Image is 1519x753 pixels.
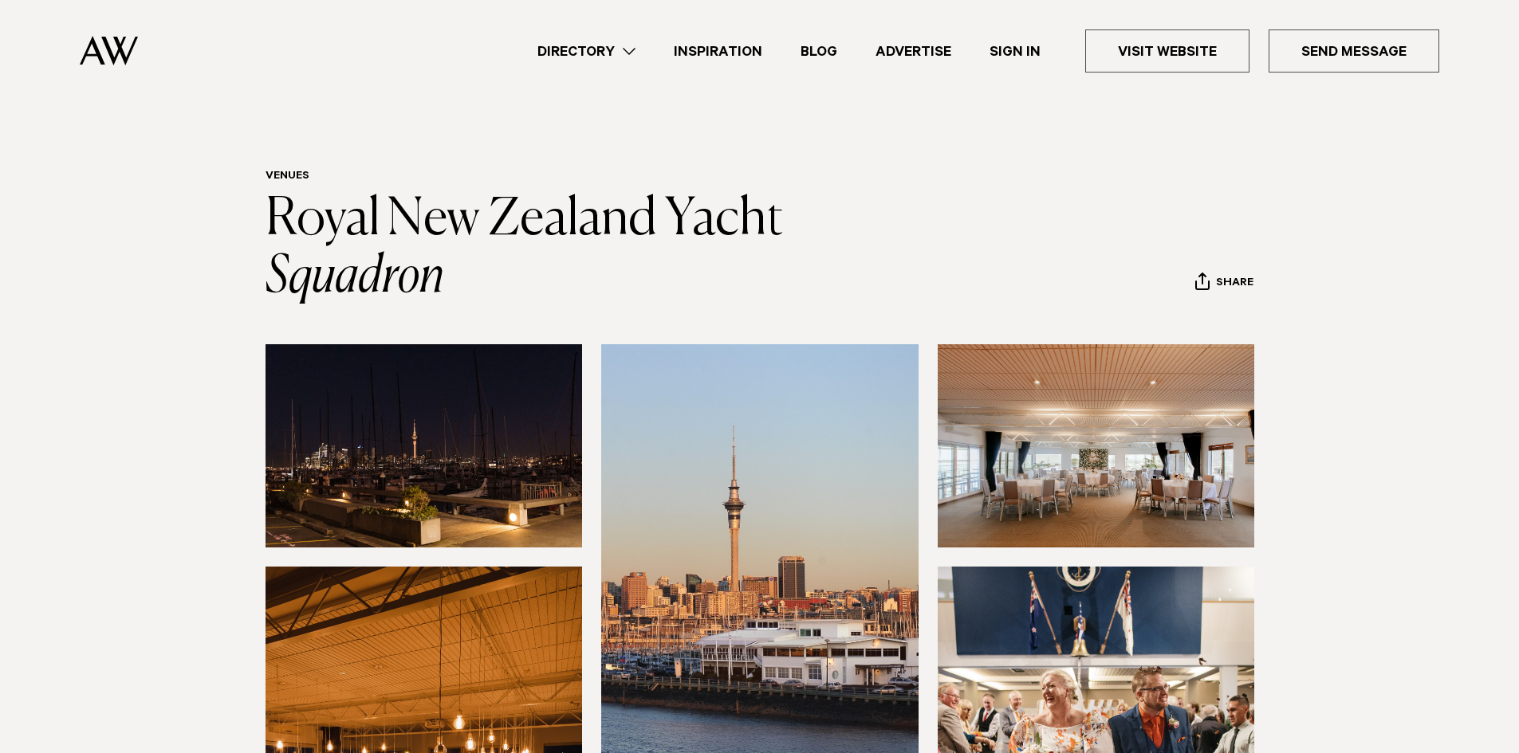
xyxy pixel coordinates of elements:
a: Directory [518,41,655,62]
a: Sign In [970,41,1060,62]
a: Venues [266,171,309,183]
img: Auckland Weddings Logo [80,36,138,65]
img: auckland waterfront wedding venue [266,344,583,547]
a: Inspiration [655,41,781,62]
span: Share [1216,276,1253,292]
a: Visit Website [1085,29,1249,73]
a: Advertise [856,41,970,62]
img: indoor wedding reception auckland [938,344,1255,547]
a: Send Message [1269,29,1439,73]
a: Blog [781,41,856,62]
a: Royal New Zealand Yacht Squadron [266,194,791,303]
button: Share [1194,272,1254,296]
